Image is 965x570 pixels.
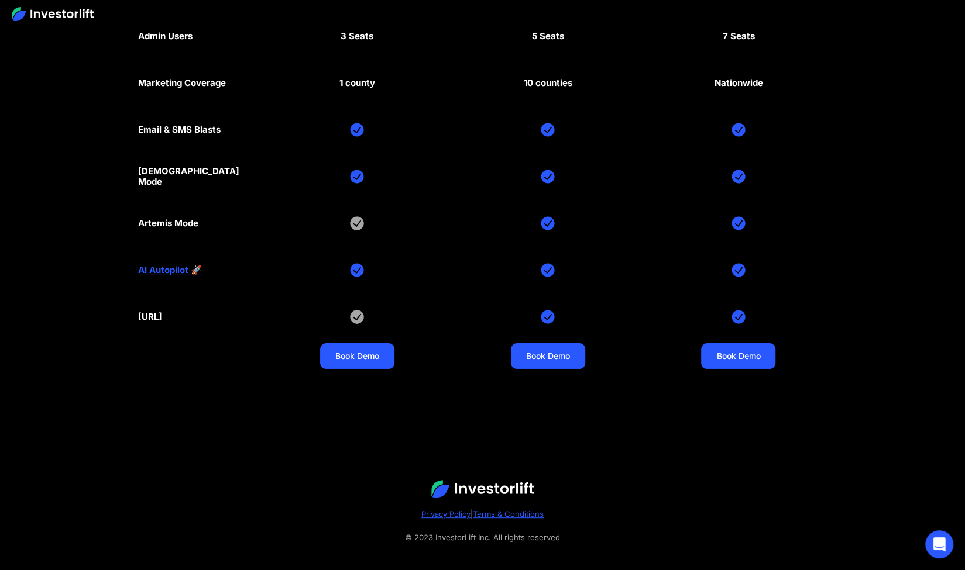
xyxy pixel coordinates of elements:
div: [URL] [138,312,162,322]
div: Admin Users [138,31,193,42]
div: Email & SMS Blasts [138,125,221,135]
a: Book Demo [511,343,585,369]
a: Book Demo [320,343,394,369]
div: © 2023 InvestorLift Inc. All rights reserved [23,530,942,544]
div: 7 Seats [722,31,754,42]
div: Artemis Mode [138,218,198,229]
div: 10 counties [524,78,572,88]
a: Book Demo [701,343,775,369]
a: Privacy Policy [421,509,471,519]
div: Open Intercom Messenger [925,530,953,558]
div: | [23,507,942,521]
div: 3 Seats [341,31,373,42]
div: [DEMOGRAPHIC_DATA] Mode [138,166,255,187]
div: 5 Seats [532,31,564,42]
a: AI Autopilot 🚀 [138,265,202,275]
div: 1 county [339,78,375,88]
div: Nationwide [714,78,763,88]
div: Marketing Coverage [138,78,226,88]
a: Terms & Conditions [473,509,544,519]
